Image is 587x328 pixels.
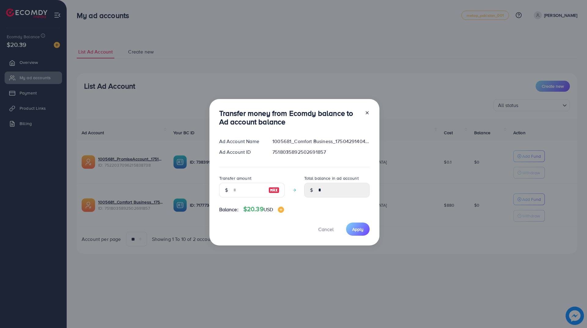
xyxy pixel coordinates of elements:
span: Apply [352,226,364,232]
h3: Transfer money from Ecomdy balance to Ad account balance [219,109,360,127]
div: Ad Account Name [214,138,268,145]
img: image [268,186,279,194]
img: image [278,207,284,213]
label: Transfer amount [219,175,251,181]
label: Total balance in ad account [304,175,359,181]
span: USD [264,206,273,213]
div: 7518035892502691857 [268,149,374,156]
span: Balance: [219,206,238,213]
button: Apply [346,223,370,236]
h4: $20.39 [243,205,284,213]
span: Cancel [318,226,334,233]
div: 1005681_Comfort Business_1750429140479 [268,138,374,145]
div: Ad Account ID [214,149,268,156]
button: Cancel [311,223,341,236]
